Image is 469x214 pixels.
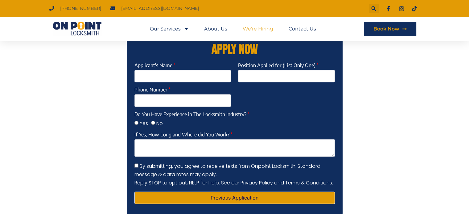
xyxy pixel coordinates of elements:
label: Do You Have Experience in The Locksmith Industry? [134,112,249,119]
a: Contact Us [289,22,316,36]
a: About Us [204,22,227,36]
a: Our Services [150,22,189,36]
label: Phone Number [134,87,171,94]
nav: Menu [150,22,316,36]
span: Book Now [373,26,399,31]
div: Search [369,4,379,13]
span: [EMAIL_ADDRESS][DOMAIN_NAME] [120,4,199,13]
a: We’re Hiring [243,22,273,36]
label: By submitting, you agree to receive texts from Onpoint Locksmith. Standard message & data rates m... [134,162,333,186]
span: Previous Application [211,195,258,200]
label: Applicant's Name [134,63,175,70]
button: Previous Application [134,192,335,204]
span: [PHONE_NUMBER] [59,4,101,13]
a: Book Now [364,22,416,36]
h2: apply NOW [130,43,339,57]
label: No [156,119,163,127]
form: Contact Form [134,63,335,209]
label: Yes [140,119,148,127]
label: Position Applied for (List Only One) [238,63,319,70]
label: If Yes, How Long and Where did You Work? [134,132,232,139]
